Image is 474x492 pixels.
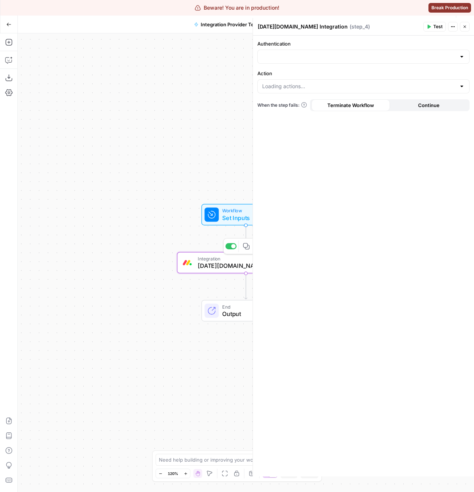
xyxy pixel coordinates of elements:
button: Break Production [428,3,471,13]
label: Authentication [257,40,470,47]
span: Set Inputs [222,213,266,222]
button: Test [423,22,446,31]
label: Action [257,70,470,77]
span: Break Production [431,4,468,11]
span: [DATE][DOMAIN_NAME] Integration [198,261,290,270]
span: ( step_4 ) [350,23,370,30]
span: Workflow [222,207,266,214]
a: When the step fails: [257,102,307,109]
span: Terminate Workflow [327,102,374,109]
div: EndOutput [177,300,315,322]
span: Test [433,23,443,30]
div: Beware! You are in production! [195,4,279,11]
span: Continue [418,102,440,109]
span: 120% [168,471,178,476]
span: Integration Provider Tests [201,21,261,28]
input: Loading actions... [262,83,456,90]
div: Integration[DATE][DOMAIN_NAME] IntegrationStep 4Test [177,252,315,273]
img: monday_icon.png [183,258,192,267]
button: Integration Provider Tests [190,19,266,30]
div: WorkflowSet InputsInputs [177,204,315,226]
span: Integration [198,255,290,262]
span: End [222,303,283,310]
span: Output [222,309,283,318]
textarea: [DATE][DOMAIN_NAME] Integration [258,23,348,30]
g: Edge from step_4 to end [244,273,247,299]
button: Continue [390,99,468,111]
